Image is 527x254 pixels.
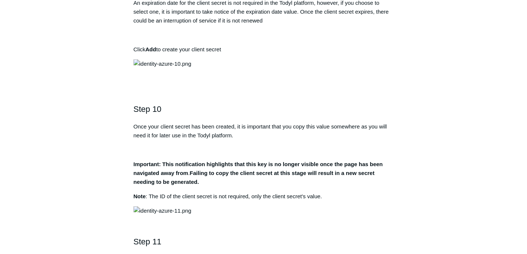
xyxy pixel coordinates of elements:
[134,103,394,116] h2: Step 10
[134,193,146,199] strong: Note
[134,160,394,186] p: .
[134,59,191,68] img: identity-azure-10.png
[134,161,383,176] strong: Important: This notification highlights that this key is no longer visible once the page has been...
[134,45,394,54] p: Click to create your client secret
[145,46,156,52] strong: Add
[134,235,394,248] h2: Step 11
[134,206,191,215] img: identity-azure-11.png
[134,170,375,185] strong: Failing to copy the client secret at this stage will result in a new secret needing to be generated.
[134,192,394,201] p: : The ID of the client secret is not required, only the client secret's value.
[134,122,394,140] p: Once your client secret has been created, it is important that you copy this value somewhere as y...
